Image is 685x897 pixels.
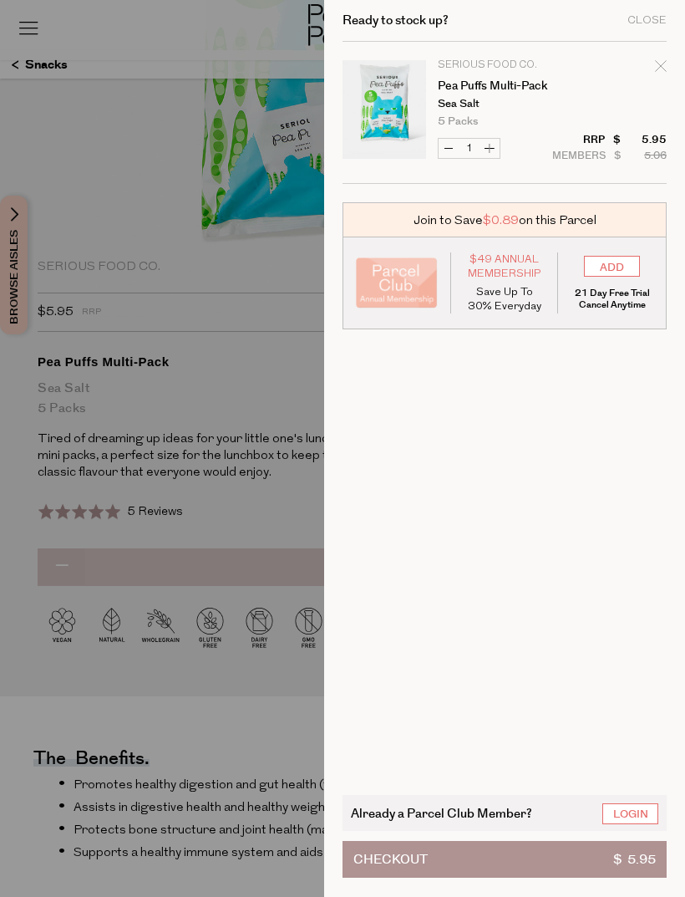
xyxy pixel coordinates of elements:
[353,842,428,877] span: Checkout
[438,99,567,110] p: Sea Salt
[438,116,478,127] span: 5 Packs
[438,60,567,70] p: Serious Food Co.
[655,58,667,80] div: Remove Pea Puffs Multi-Pack
[342,14,449,27] h2: Ready to stock up?
[584,256,640,277] input: ADD
[627,15,667,26] div: Close
[438,80,567,92] a: Pea Puffs Multi-Pack
[571,288,653,311] p: 21 Day Free Trial Cancel Anytime
[351,803,532,823] span: Already a Parcel Club Member?
[613,842,656,877] span: $ 5.95
[483,212,519,229] span: $0.89
[342,841,667,878] button: Checkout$ 5.95
[342,202,667,237] div: Join to Save on this Parcel
[459,139,479,158] input: QTY Pea Puffs Multi-Pack
[464,252,545,281] span: $49 Annual Membership
[602,803,658,824] a: Login
[464,285,545,313] p: Save Up To 30% Everyday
